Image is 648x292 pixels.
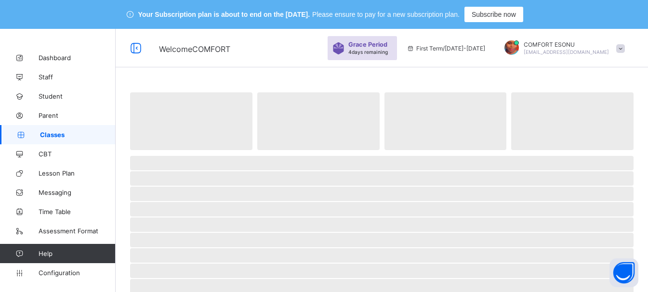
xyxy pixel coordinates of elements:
[159,44,230,54] span: Welcome COMFORT
[524,49,609,55] span: [EMAIL_ADDRESS][DOMAIN_NAME]
[312,11,460,18] span: Please ensure to pay for a new subscription plan.
[348,41,387,48] span: Grace Period
[407,45,485,52] span: session/term information
[39,73,116,81] span: Staff
[472,11,516,18] span: Subscribe now
[524,41,609,48] span: COMFORT ESONU
[130,233,634,247] span: ‌
[39,92,116,100] span: Student
[39,227,116,235] span: Assessment Format
[39,54,116,62] span: Dashboard
[130,248,634,263] span: ‌
[130,264,634,278] span: ‌
[332,42,344,54] img: sticker-purple.71386a28dfed39d6af7621340158ba97.svg
[39,269,115,277] span: Configuration
[39,169,116,177] span: Lesson Plan
[130,171,634,186] span: ‌
[39,250,115,257] span: Help
[39,112,116,119] span: Parent
[511,92,634,150] span: ‌
[130,202,634,216] span: ‌
[130,217,634,232] span: ‌
[495,40,630,56] div: COMFORTESONU
[138,11,310,18] span: Your Subscription plan is about to end on the [DATE].
[609,258,638,287] button: Open asap
[39,208,116,216] span: Time Table
[130,156,634,170] span: ‌
[384,92,507,150] span: ‌
[130,187,634,201] span: ‌
[130,92,252,150] span: ‌
[39,150,116,158] span: CBT
[257,92,380,150] span: ‌
[39,189,116,196] span: Messaging
[40,131,116,139] span: Classes
[348,49,388,55] span: 4 days remaining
